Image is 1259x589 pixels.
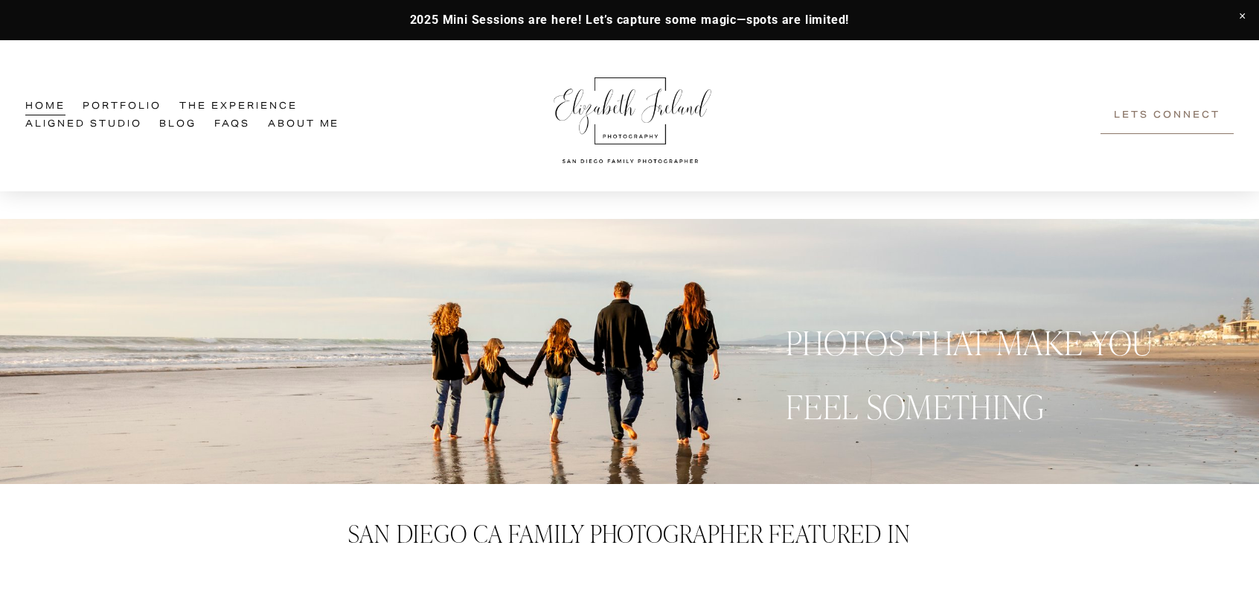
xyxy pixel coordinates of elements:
[214,116,250,134] a: FAQs
[786,383,1045,427] span: feel something
[179,99,298,115] span: The Experience
[786,319,1154,363] span: Photos that make you
[545,63,717,169] img: Elizabeth Ireland Photography San Diego Family Photographer
[25,518,1234,549] h3: San Diego CA Family Photographer Featured in
[1101,98,1234,134] a: Lets Connect
[83,98,161,116] a: Portfolio
[268,116,340,134] a: About Me
[159,116,196,134] a: Blog
[25,116,142,134] a: Aligned Studio
[179,98,298,116] a: folder dropdown
[25,98,65,116] a: Home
